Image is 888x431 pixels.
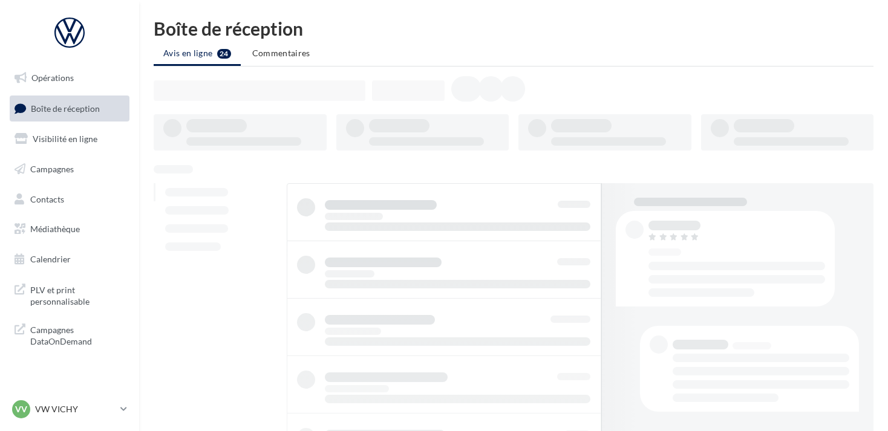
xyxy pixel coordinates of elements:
[33,134,97,144] span: Visibilité en ligne
[7,96,132,122] a: Boîte de réception
[7,277,132,313] a: PLV et print personnalisable
[30,322,125,348] span: Campagnes DataOnDemand
[35,403,116,415] p: VW VICHY
[30,254,71,264] span: Calendrier
[7,126,132,152] a: Visibilité en ligne
[7,317,132,352] a: Campagnes DataOnDemand
[30,193,64,204] span: Contacts
[30,282,125,308] span: PLV et print personnalisable
[252,48,310,58] span: Commentaires
[15,403,27,415] span: VV
[30,164,74,174] span: Campagnes
[7,247,132,272] a: Calendrier
[31,103,100,113] span: Boîte de réception
[10,398,129,421] a: VV VW VICHY
[7,216,132,242] a: Médiathèque
[7,157,132,182] a: Campagnes
[7,187,132,212] a: Contacts
[7,65,132,91] a: Opérations
[31,73,74,83] span: Opérations
[30,224,80,234] span: Médiathèque
[154,19,873,37] div: Boîte de réception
